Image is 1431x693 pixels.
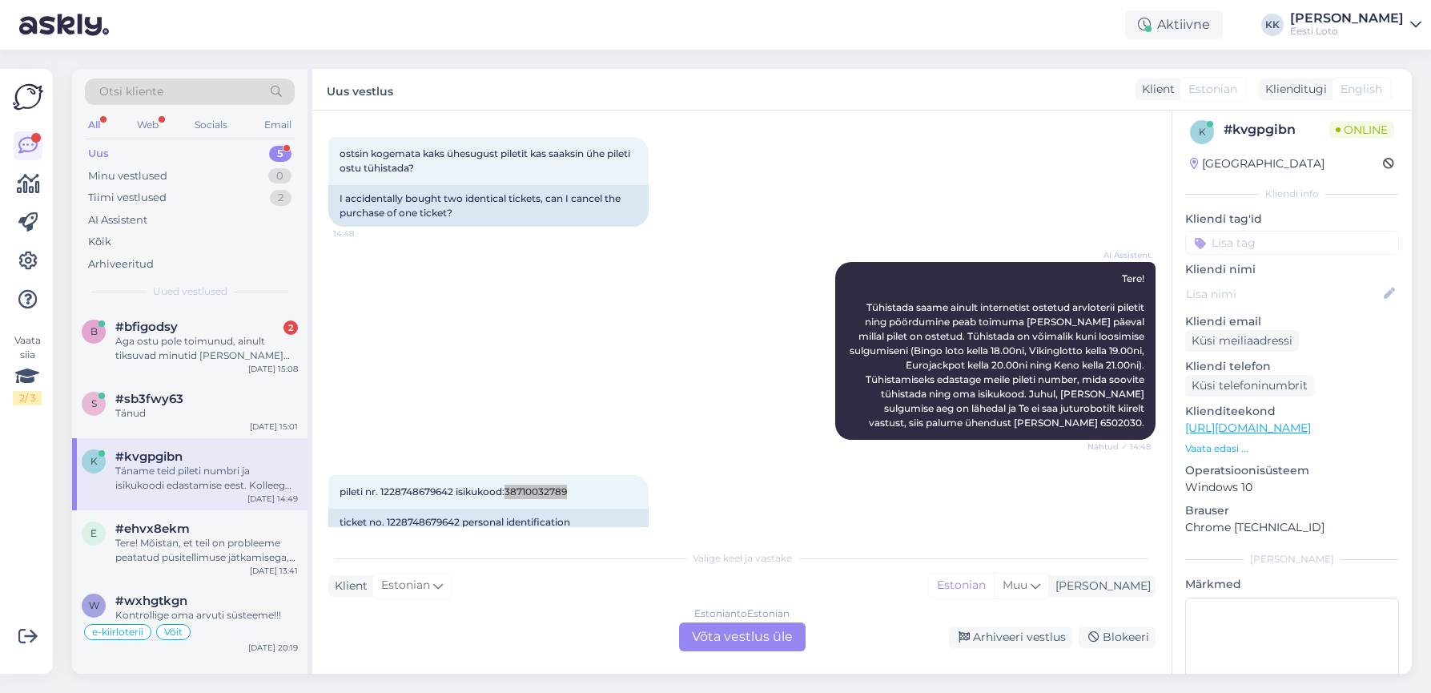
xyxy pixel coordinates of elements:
[90,527,97,539] span: e
[164,627,183,637] span: Võit
[1185,330,1299,352] div: Küsi meiliaadressi
[90,325,98,337] span: b
[1185,421,1311,435] a: [URL][DOMAIN_NAME]
[1049,578,1151,594] div: [PERSON_NAME]
[1261,14,1284,36] div: KK
[1185,187,1399,201] div: Kliendi info
[115,392,183,406] span: #sb3fwy63
[270,190,291,206] div: 2
[13,333,42,405] div: Vaata siia
[327,79,393,100] label: Uus vestlus
[115,594,187,608] span: #wxhgtkgn
[1091,249,1151,261] span: AI Assistent
[13,391,42,405] div: 2 / 3
[92,627,143,637] span: e-kiirloterii
[85,115,103,135] div: All
[1329,121,1394,139] span: Online
[850,272,1147,429] span: Tere! Tühistada saame ainult internetist ostetud arvloterii piletit ning pöördumine peab toimuma ...
[88,146,109,162] div: Uus
[1224,120,1329,139] div: # kvgpgibn
[134,115,162,135] div: Web
[340,147,633,174] span: ostsin kogemata kaks ühesugust piletit kas saaksin ühe pileti ostu tühistada?
[115,522,190,536] span: #ehvx8ekm
[1185,576,1399,593] p: Märkmed
[1185,462,1399,479] p: Operatsioonisüsteem
[328,578,368,594] div: Klient
[1185,358,1399,375] p: Kliendi telefon
[261,115,295,135] div: Email
[381,577,430,594] span: Estonian
[1186,285,1381,303] input: Lisa nimi
[949,627,1072,648] div: Arhiveeri vestlus
[1199,126,1206,138] span: k
[1185,403,1399,420] p: Klienditeekond
[1185,313,1399,330] p: Kliendi email
[1190,155,1324,172] div: [GEOGRAPHIC_DATA]
[1290,25,1404,38] div: Eesti Loto
[929,574,994,598] div: Estonian
[1290,12,1404,25] div: [PERSON_NAME]
[90,455,98,467] span: k
[1341,81,1382,98] span: English
[88,212,147,228] div: AI Assistent
[1185,441,1399,456] p: Vaata edasi ...
[115,608,298,622] div: Kontrollige oma arvuti süsteeme!!!
[115,464,298,493] div: Täname teid pileti numbri ja isikukoodi edastamise eest. Kolleeg võtab teie pileti tühistamise so...
[1136,81,1175,98] div: Klient
[1185,519,1399,536] p: Chrome [TECHNICAL_ID]
[115,449,183,464] span: #kvgpgibn
[115,320,178,334] span: #bfigodsy
[115,406,298,421] div: Tänud
[1185,231,1399,255] input: Lisa tag
[1087,441,1151,453] span: Nähtud ✓ 14:48
[1003,578,1027,592] span: Muu
[99,83,163,100] span: Otsi kliente
[248,642,298,654] div: [DATE] 20:19
[115,536,298,565] div: Tere! Mõistan, et teil on probleeme peatatud püsitellimuse jätkamisega, kuna [PERSON_NAME] aktive...
[88,256,154,272] div: Arhiveeritud
[250,421,298,433] div: [DATE] 15:01
[1185,375,1314,397] div: Küsi telefoninumbrit
[1259,81,1327,98] div: Klienditugi
[1185,502,1399,519] p: Brauser
[91,397,97,409] span: s
[679,622,806,651] div: Võta vestlus üle
[333,228,393,240] span: 14:48
[1185,211,1399,228] p: Kliendi tag'id
[88,234,111,250] div: Kõik
[191,115,231,135] div: Socials
[1185,479,1399,496] p: Windows 10
[115,334,298,363] div: Aga ostu pole toimunud, ainult tiksuvad minutid [PERSON_NAME] mitte esimest [PERSON_NAME] vahepea...
[1125,10,1223,39] div: Aktiivne
[248,363,298,375] div: [DATE] 15:08
[89,599,99,611] span: w
[153,284,227,299] span: Uued vestlused
[1079,627,1156,648] div: Blokeeri
[328,551,1156,566] div: Valige keel ja vastake
[340,486,567,498] span: pileti nr. 1228748679642 isikukood:38710032789
[694,606,790,621] div: Estonian to Estonian
[247,493,298,505] div: [DATE] 14:49
[1188,81,1237,98] span: Estonian
[328,185,649,227] div: I accidentally bought two identical tickets, can I cancel the purchase of one ticket?
[1290,12,1421,38] a: [PERSON_NAME]Eesti Loto
[328,509,649,550] div: ticket no. 1228748679642 personal identification code:38710032789
[13,82,43,112] img: Askly Logo
[1185,261,1399,278] p: Kliendi nimi
[88,190,167,206] div: Tiimi vestlused
[88,168,167,184] div: Minu vestlused
[269,146,291,162] div: 5
[283,320,298,335] div: 2
[250,565,298,577] div: [DATE] 13:41
[268,168,291,184] div: 0
[1185,552,1399,566] div: [PERSON_NAME]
